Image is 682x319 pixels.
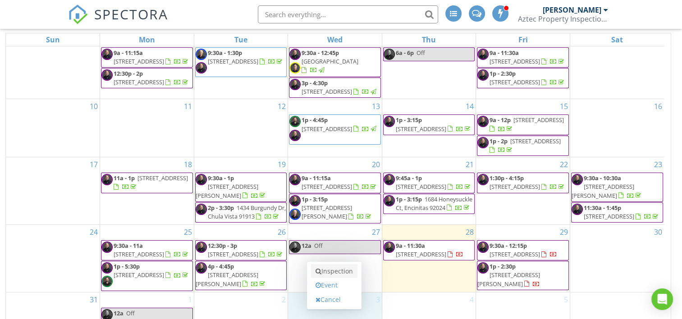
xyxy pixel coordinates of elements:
img: mae00ufo_2.jpg [196,262,207,273]
a: 1p - 3:15p 1684 Honeysuckle Ct, Encinitas 92024 [396,195,472,212]
a: Go to August 13, 2025 [370,99,382,114]
img: mae00ufo_2.jpg [101,262,113,273]
span: 1p - 2:30p [490,262,516,270]
td: Go to August 9, 2025 [570,32,664,99]
span: 9a - 12p [490,116,511,124]
a: 9a - 11:30a [STREET_ADDRESS] [490,49,566,65]
span: [STREET_ADDRESS] [302,125,352,133]
span: 11a - 1p [114,174,135,182]
img: mae00ufo_2.jpg [289,79,301,90]
img: mae00ufo_2.jpg [101,242,113,253]
span: [STREET_ADDRESS][PERSON_NAME] [572,182,634,199]
td: Go to August 22, 2025 [476,157,570,225]
td: Go to August 25, 2025 [100,224,194,292]
a: Go to August 28, 2025 [464,225,476,239]
a: Go to August 11, 2025 [182,99,194,114]
span: Off [314,242,323,250]
img: mae00ufo_2.jpg [384,242,395,253]
td: Go to August 16, 2025 [570,99,664,157]
a: 12:30p - 3p [STREET_ADDRESS] [195,240,287,260]
span: [STREET_ADDRESS] [208,250,258,258]
a: 1p - 2p [STREET_ADDRESS] [477,136,569,156]
div: [PERSON_NAME] [543,5,601,14]
input: Search everything... [258,5,438,23]
a: 9a - 12p [STREET_ADDRESS] [477,114,569,135]
span: 11:30a - 1:45p [584,204,621,212]
span: [STREET_ADDRESS] [114,271,164,279]
span: 12a [114,309,124,317]
img: mae00ufo_2.jpg [289,195,301,206]
img: 65riqhnb_2.jpg [101,276,113,287]
a: Go to August 12, 2025 [276,99,288,114]
a: Go to August 18, 2025 [182,157,194,172]
a: 12:30p - 2p [STREET_ADDRESS] [101,68,193,88]
img: mae00ufo_2.jpg [384,174,395,185]
span: [STREET_ADDRESS] [114,57,164,65]
a: 9a - 11:15a [STREET_ADDRESS] [114,49,190,65]
a: Go to August 15, 2025 [558,99,570,114]
a: 1p - 5:30p [STREET_ADDRESS] [101,261,193,291]
a: 9:30a - 12:15p [STREET_ADDRESS] [490,242,557,258]
span: [STREET_ADDRESS][PERSON_NAME] [196,182,258,199]
a: 9:30a - 1:30p [STREET_ADDRESS] [195,47,287,77]
a: 1p - 2p [STREET_ADDRESS] [490,137,561,154]
span: 9a - 11:30a [490,49,519,57]
span: 1p - 2p [490,137,508,145]
a: Go to August 27, 2025 [370,225,382,239]
a: Saturday [609,33,625,46]
span: 1p - 3:15p [396,116,422,124]
span: 1p - 5:30p [114,262,140,270]
span: 12:30p - 3p [208,242,237,250]
img: mae00ufo_2.jpg [384,195,395,206]
a: 9:30a - 11a [STREET_ADDRESS] [101,240,193,260]
td: Go to August 20, 2025 [288,157,382,225]
a: 9a - 11:30a [STREET_ADDRESS] [383,240,475,260]
a: 1:30p - 4:15p [STREET_ADDRESS] [477,173,569,193]
img: mae00ufo_2.jpg [384,49,395,60]
a: Go to September 1, 2025 [186,292,194,307]
td: Go to August 12, 2025 [194,99,288,157]
span: [STREET_ADDRESS] [396,250,446,258]
td: Go to August 4, 2025 [100,32,194,99]
a: Go to August 29, 2025 [558,225,570,239]
a: Monday [137,33,157,46]
a: Go to August 30, 2025 [652,225,664,239]
img: mae00ufo_2.jpg [477,49,489,60]
a: 1p - 2:30p [STREET_ADDRESS][PERSON_NAME] [477,262,540,287]
a: Go to August 16, 2025 [652,99,664,114]
a: Cancel [311,292,357,307]
a: 12:30p - 3p [STREET_ADDRESS] [208,242,284,258]
span: [STREET_ADDRESS] [396,182,446,191]
a: 9a - 11:15a [STREET_ADDRESS] [101,47,193,68]
span: 12:30p - 2p [114,69,143,77]
a: 11:30a - 1:45p [STREET_ADDRESS] [571,202,663,223]
a: SPECTORA [68,12,168,31]
span: [STREET_ADDRESS] [584,212,634,220]
span: 3p - 4:30p [302,79,328,87]
img: mae00ufo_2.jpg [101,69,113,81]
td: Go to August 28, 2025 [382,224,476,292]
a: Event [311,278,357,292]
a: Go to August 19, 2025 [276,157,288,172]
a: 9:30a - 1p [STREET_ADDRESS][PERSON_NAME] [195,173,287,202]
a: 9a - 11:15a [STREET_ADDRESS] [289,173,381,193]
span: 9a - 11:15a [114,49,143,57]
td: Go to August 8, 2025 [476,32,570,99]
a: 9:45a - 1p [STREET_ADDRESS] [396,174,472,191]
img: sadvxo3k_2.jpg [196,49,207,60]
img: mae00ufo_2.jpg [196,242,207,253]
span: 6a - 6p [396,49,414,57]
a: Go to September 5, 2025 [562,292,570,307]
a: 9a - 11:30a [STREET_ADDRESS] [477,47,569,68]
td: Go to August 6, 2025 [288,32,382,99]
a: Go to August 21, 2025 [464,157,476,172]
img: mae00ufo_2.jpg [101,49,113,60]
span: 1:30p - 4:15p [490,174,524,182]
a: 3p - 4:30p [STREET_ADDRESS] [289,77,381,98]
a: Inspection [311,264,357,278]
a: Go to August 10, 2025 [88,99,100,114]
img: The Best Home Inspection Software - Spectora [68,5,88,24]
a: 2p - 3:30p 1434 Burgundy Dr, Chula Vista 91913 [208,204,286,220]
td: Go to August 17, 2025 [6,157,100,225]
div: Open Intercom Messenger [651,288,673,310]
